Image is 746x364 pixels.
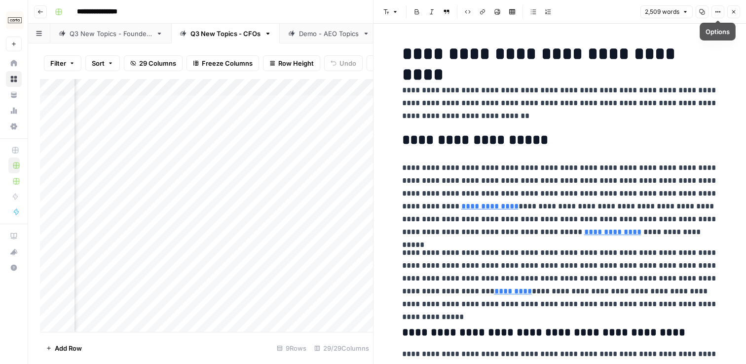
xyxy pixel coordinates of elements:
[324,55,363,71] button: Undo
[6,244,21,259] div: What's new?
[6,244,22,260] button: What's new?
[190,29,261,39] div: Q3 New Topics - CFOs
[299,29,359,39] div: Demo - AEO Topics
[6,260,22,276] button: Help + Support
[310,340,373,356] div: 29/29 Columns
[186,55,259,71] button: Freeze Columns
[263,55,320,71] button: Row Height
[278,58,314,68] span: Row Height
[6,71,22,87] a: Browse
[6,228,22,244] a: AirOps Academy
[70,29,152,39] div: Q3 New Topics - Founders
[645,7,679,16] span: 2,509 words
[6,87,22,103] a: Your Data
[202,58,253,68] span: Freeze Columns
[6,55,22,71] a: Home
[85,55,120,71] button: Sort
[124,55,183,71] button: 29 Columns
[640,5,693,18] button: 2,509 words
[6,8,22,33] button: Workspace: Carta
[6,103,22,119] a: Usage
[280,24,378,43] a: Demo - AEO Topics
[40,340,88,356] button: Add Row
[92,58,105,68] span: Sort
[171,24,280,43] a: Q3 New Topics - CFOs
[50,24,171,43] a: Q3 New Topics - Founders
[44,55,81,71] button: Filter
[139,58,176,68] span: 29 Columns
[6,119,22,134] a: Settings
[339,58,356,68] span: Undo
[273,340,310,356] div: 9 Rows
[50,58,66,68] span: Filter
[6,11,24,29] img: Carta Logo
[55,343,82,353] span: Add Row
